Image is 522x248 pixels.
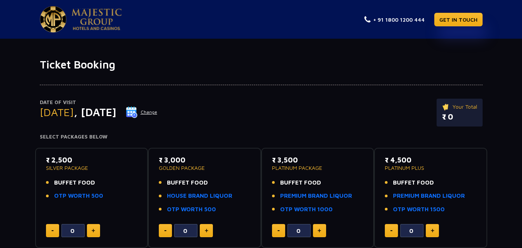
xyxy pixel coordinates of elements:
span: BUFFET FOOD [280,178,321,187]
img: Majestic Pride [71,9,122,30]
h1: Ticket Booking [40,58,483,71]
p: Your Total [442,103,477,111]
a: OTP WORTH 500 [167,205,216,214]
img: plus [205,229,208,233]
span: , [DATE] [74,106,116,118]
img: minus [390,230,393,231]
a: PREMIUM BRAND LIQUOR [280,192,352,200]
p: ₹ 0 [442,111,477,123]
img: Majestic Pride [40,6,66,32]
a: OTP WORTH 1000 [280,205,333,214]
a: + 91 1800 1200 444 [364,15,425,24]
p: PLATINUM PLUS [385,165,476,171]
a: GET IN TOUCH [434,13,483,26]
img: minus [51,230,54,231]
span: BUFFET FOOD [393,178,434,187]
img: minus [164,230,167,231]
p: Date of Visit [40,99,158,106]
p: SILVER PACKAGE [46,165,138,171]
a: OTP WORTH 500 [54,192,103,200]
p: PLATINUM PACKAGE [272,165,364,171]
span: BUFFET FOOD [54,178,95,187]
p: GOLDEN PACKAGE [159,165,250,171]
p: ₹ 4,500 [385,155,476,165]
p: ₹ 3,000 [159,155,250,165]
button: Change [126,106,158,118]
span: [DATE] [40,106,74,118]
p: ₹ 2,500 [46,155,138,165]
h4: Select Packages Below [40,134,483,140]
p: ₹ 3,500 [272,155,364,165]
span: BUFFET FOOD [167,178,208,187]
img: plus [318,229,321,233]
a: PREMIUM BRAND LIQUOR [393,192,465,200]
img: plus [92,229,95,233]
img: minus [277,230,280,231]
img: plus [431,229,434,233]
a: OTP WORTH 1500 [393,205,445,214]
a: HOUSE BRAND LIQUOR [167,192,232,200]
img: ticket [442,103,450,111]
